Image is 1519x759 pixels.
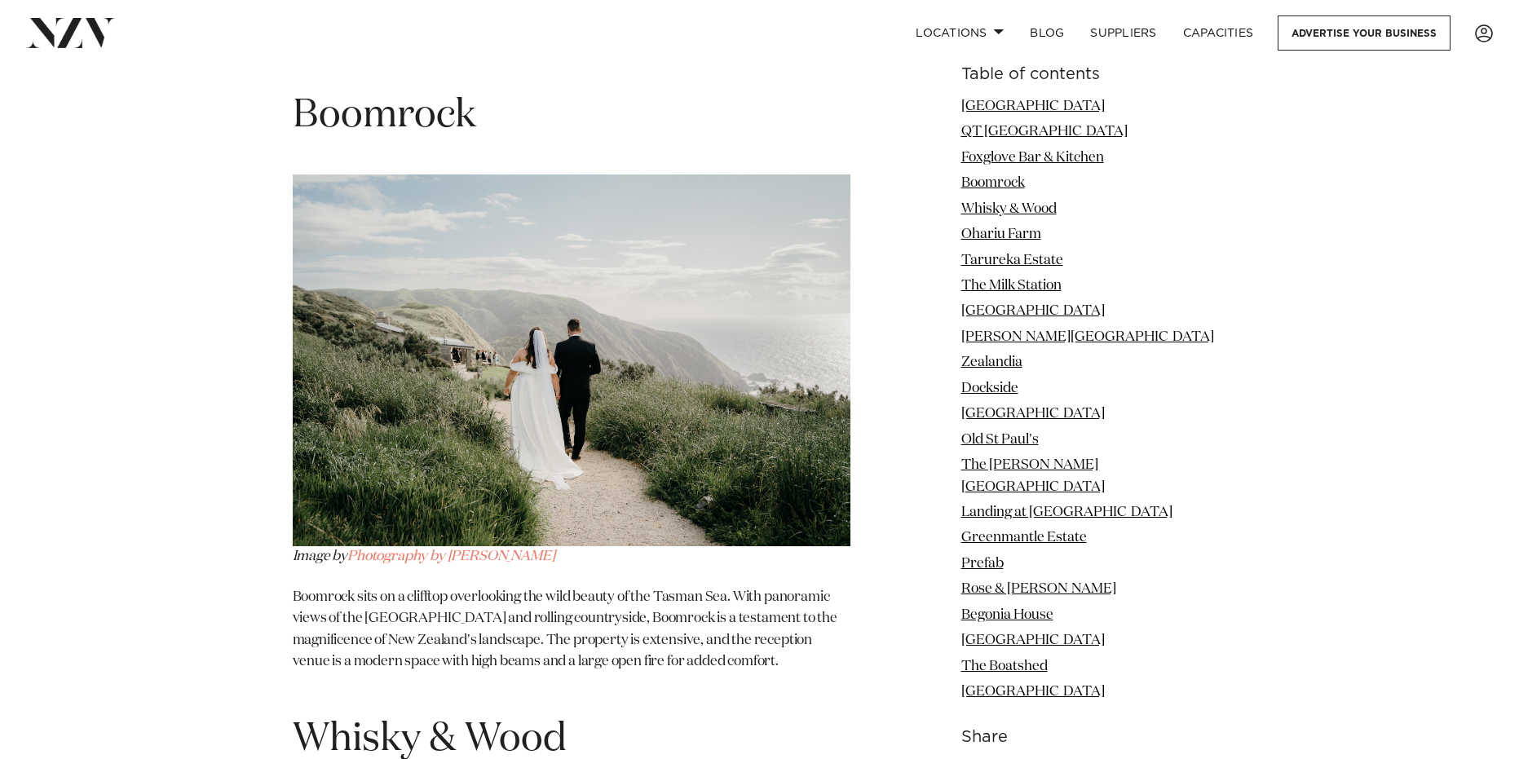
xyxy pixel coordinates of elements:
a: [GEOGRAPHIC_DATA] [961,685,1105,699]
a: Zealandia [961,355,1022,369]
a: QT [GEOGRAPHIC_DATA] [961,125,1128,139]
span: Image by [293,549,348,563]
p: Boomrock sits on a clifftop overlooking the wild beauty of the Tasman Sea. With panoramic views o... [293,587,850,695]
a: Photography by [PERSON_NAME] [347,549,554,563]
a: The [PERSON_NAME][GEOGRAPHIC_DATA] [961,458,1105,493]
a: SUPPLIERS [1077,15,1169,51]
a: Begonia House [961,608,1053,622]
a: [GEOGRAPHIC_DATA] [961,633,1105,647]
a: BLOG [1017,15,1077,51]
a: Prefab [961,557,1004,571]
a: Advertise your business [1278,15,1451,51]
h6: Share [961,730,1227,747]
a: Locations [903,15,1017,51]
a: Greenmantle Estate [961,531,1087,545]
img: nzv-logo.png [26,18,115,47]
a: [GEOGRAPHIC_DATA] [961,99,1105,113]
a: [GEOGRAPHIC_DATA] [961,407,1105,421]
a: Foxglove Bar & Kitchen [961,151,1104,165]
a: Dockside [961,382,1018,395]
a: Capacities [1170,15,1267,51]
a: The Boatshed [961,660,1048,673]
a: Whisky & Wood [961,202,1057,216]
a: Old St Paul's [961,433,1039,447]
a: Tarureka Estate [961,254,1063,267]
span: Whisky & Wood [293,720,567,759]
h6: Table of contents [961,66,1227,83]
a: The Milk Station [961,279,1062,293]
a: Boomrock [961,176,1025,190]
span: Boomrock [293,96,476,135]
a: Landing at [GEOGRAPHIC_DATA] [961,505,1172,519]
a: [GEOGRAPHIC_DATA] [961,305,1105,319]
a: Ohariu Farm [961,227,1041,241]
a: Rose & [PERSON_NAME] [961,582,1116,596]
a: [PERSON_NAME][GEOGRAPHIC_DATA] [961,330,1214,344]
